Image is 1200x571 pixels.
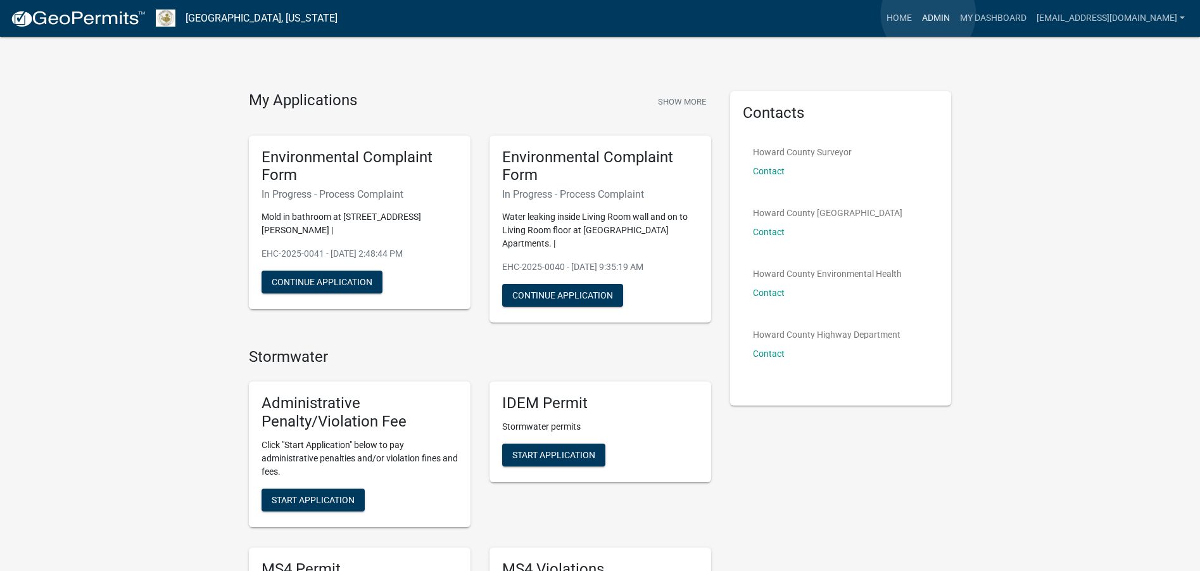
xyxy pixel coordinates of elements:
p: Howard County [GEOGRAPHIC_DATA] [753,209,902,217]
button: Continue Application [502,284,623,307]
button: Continue Application [262,271,382,293]
p: Water leaking inside Living Room wall and on to Living Room floor at [GEOGRAPHIC_DATA] Apartments. | [502,210,698,250]
p: EHC-2025-0040 - [DATE] 9:35:19 AM [502,260,698,274]
a: [GEOGRAPHIC_DATA], [US_STATE] [186,8,338,29]
a: Admin [917,6,955,30]
a: My Dashboard [955,6,1032,30]
a: Contact [753,166,785,176]
span: Start Application [512,449,595,459]
h5: Environmental Complaint Form [262,148,458,185]
p: Mold in bathroom at [STREET_ADDRESS][PERSON_NAME] | [262,210,458,237]
h6: In Progress - Process Complaint [262,188,458,200]
a: Contact [753,349,785,359]
img: Howard County, Indiana [156,10,175,27]
p: Howard County Environmental Health [753,269,902,278]
p: Click "Start Application" below to pay administrative penalties and/or violation fines and fees. [262,439,458,478]
button: Start Application [502,444,605,466]
button: Start Application [262,489,365,511]
p: Howard County Surveyor [753,148,852,157]
a: Home [881,6,917,30]
h4: Stormwater [249,348,711,366]
h4: My Applications [249,91,357,110]
p: Stormwater permits [502,420,698,433]
h5: Environmental Complaint Form [502,148,698,185]
span: Start Application [272,494,355,504]
h5: Contacts [743,104,939,122]
a: [EMAIL_ADDRESS][DOMAIN_NAME] [1032,6,1190,30]
a: Contact [753,288,785,298]
p: EHC-2025-0041 - [DATE] 2:48:44 PM [262,247,458,260]
button: Show More [653,91,711,112]
h5: Administrative Penalty/Violation Fee [262,394,458,431]
a: Contact [753,227,785,237]
p: Howard County Highway Department [753,330,900,339]
h5: IDEM Permit [502,394,698,413]
h6: In Progress - Process Complaint [502,188,698,200]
